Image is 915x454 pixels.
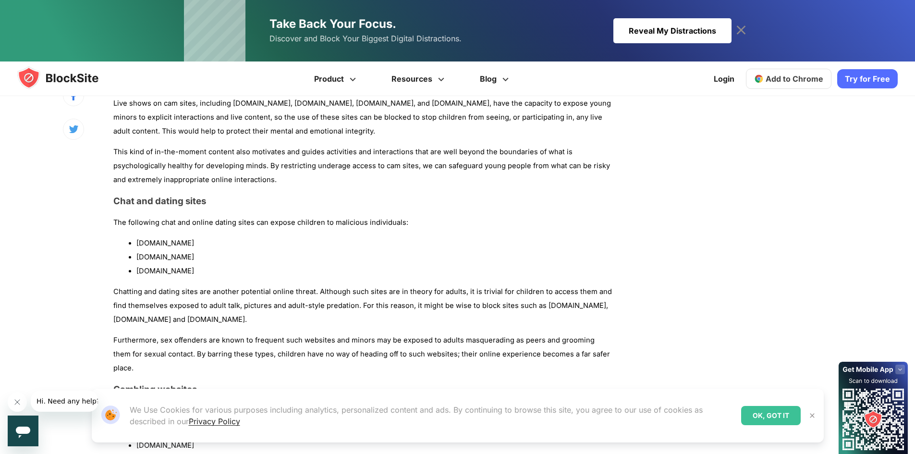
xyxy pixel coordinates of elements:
button: Close [806,409,818,422]
p: Chatting and dating sites are another potential online threat. Although such sites are in theory ... [113,285,612,326]
div: OK, GOT IT [741,406,801,425]
img: Close [808,412,816,419]
img: chrome-icon.svg [754,74,764,84]
li: [DOMAIN_NAME] [136,250,612,264]
div: Reveal My Distractions [613,18,732,43]
a: Try for Free [837,69,898,88]
li: [DOMAIN_NAME] [136,264,612,278]
img: blocksite-icon.5d769676.svg [17,66,117,89]
a: Login [708,67,740,90]
span: Discover and Block Your Biggest Digital Distractions. [269,32,462,46]
span: Take Back Your Focus. [269,17,396,31]
a: Add to Chrome [746,69,831,89]
p: The following chat and online dating sites can expose children to malicious individuals: [113,216,612,230]
iframe: Message from company [31,391,98,412]
iframe: Close message [8,393,27,412]
a: Product [298,61,375,96]
a: Privacy Policy [189,417,240,426]
h3: Chat and dating sites [113,196,612,207]
p: We Use Cookies for various purposes including analytics, personalized content and ads. By continu... [130,404,733,427]
p: Live shows on cam sites, including [DOMAIN_NAME], [DOMAIN_NAME], [DOMAIN_NAME], and [DOMAIN_NAME]... [113,97,612,138]
a: Blog [464,61,528,96]
a: Resources [375,61,464,96]
iframe: Button to launch messaging window [8,416,38,446]
p: Furthermore, sex offenders are known to frequent such websites and minors may be exposed to adult... [113,333,612,375]
span: Add to Chrome [766,74,823,84]
span: Hi. Need any help? [6,7,69,14]
li: [DOMAIN_NAME] [136,236,612,250]
p: This kind of in-the-moment content also motivates and guides activities and interactions that are... [113,145,612,186]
